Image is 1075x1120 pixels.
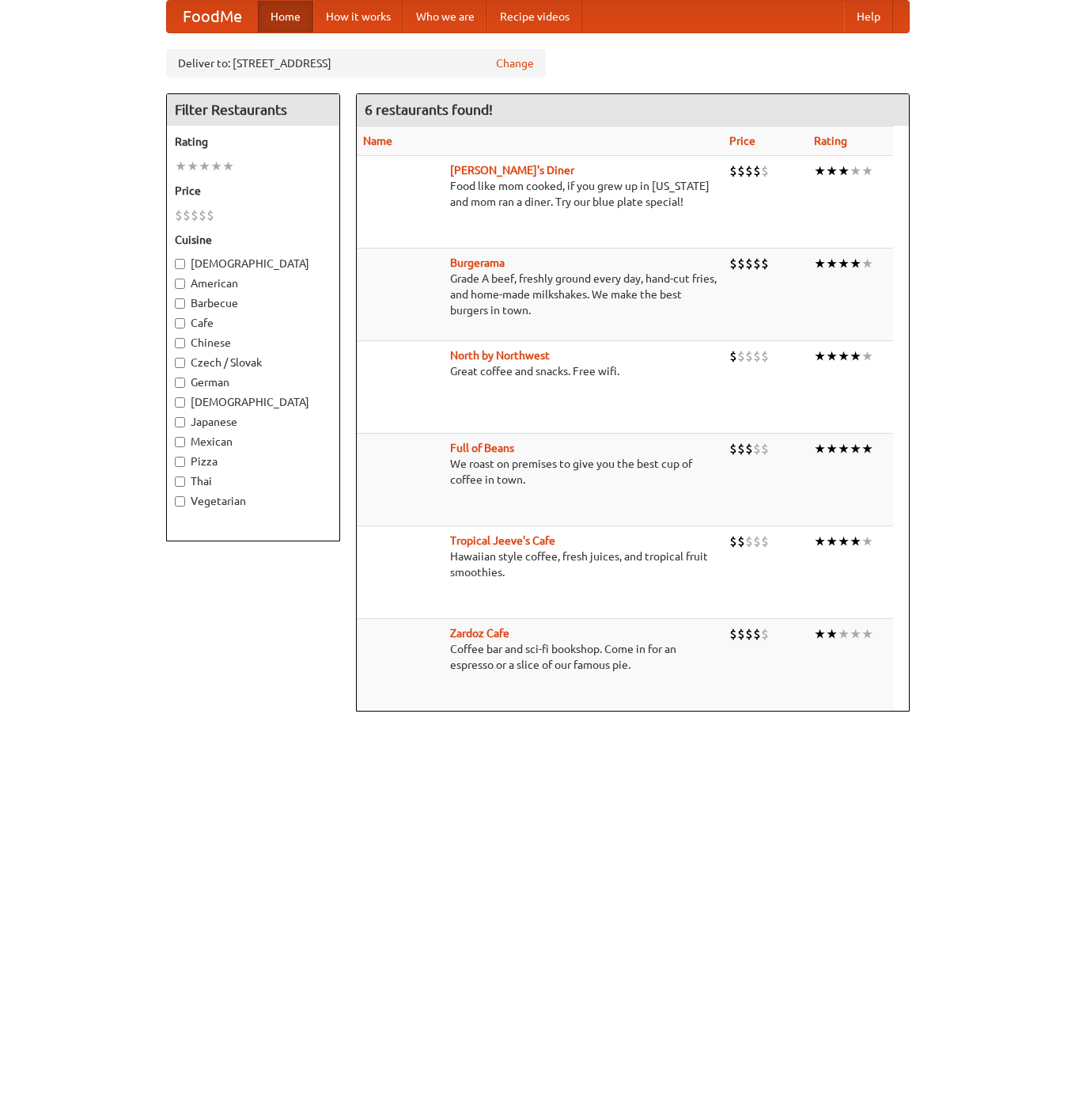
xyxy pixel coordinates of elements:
h5: Cuisine [175,232,331,248]
li: $ [745,533,753,550]
li: $ [761,255,769,272]
li: ★ [838,347,850,365]
li: ★ [175,158,187,175]
label: American [175,275,331,291]
li: ★ [814,162,826,180]
li: ★ [187,158,199,175]
li: ★ [838,255,850,272]
a: Zardoz Cafe [450,627,509,640]
input: Barbecue [175,298,185,309]
a: Rating [814,135,847,147]
label: Mexican [175,434,331,450]
img: jeeves.jpg [363,533,442,612]
li: ★ [826,347,838,365]
li: $ [753,533,761,550]
li: ★ [826,440,838,457]
li: ★ [838,162,850,180]
li: ★ [850,440,861,457]
li: ★ [861,625,873,643]
p: Food like mom cooked, if you grew up in [US_STATE] and mom ran a diner. Try our blue plate special! [363,178,717,210]
a: Change [496,55,534,71]
li: $ [191,207,199,224]
li: ★ [861,255,873,272]
input: Japanese [175,417,185,427]
li: ★ [850,347,861,365]
input: Mexican [175,437,185,447]
p: Grade A beef, freshly ground every day, hand-cut fries, and home-made milkshakes. We make the bes... [363,271,717,318]
input: [DEMOGRAPHIC_DATA] [175,397,185,408]
label: Pizza [175,454,331,469]
li: ★ [826,162,838,180]
label: Czech / Slovak [175,355,331,370]
li: $ [761,625,769,643]
li: ★ [814,440,826,457]
label: German [175,374,331,390]
a: FoodMe [167,1,258,32]
a: Home [258,1,313,32]
input: Czech / Slovak [175,358,185,368]
label: Japanese [175,414,331,430]
li: ★ [838,533,850,550]
label: [DEMOGRAPHIC_DATA] [175,394,331,410]
li: ★ [850,255,861,272]
li: $ [199,207,206,224]
li: ★ [826,533,838,550]
li: ★ [861,533,873,550]
input: [DEMOGRAPHIC_DATA] [175,259,185,269]
label: [DEMOGRAPHIC_DATA] [175,256,331,271]
li: ★ [850,625,861,643]
li: $ [753,440,761,457]
p: Great coffee and snacks. Free wifi. [363,363,717,379]
img: beans.jpg [363,440,442,519]
input: German [175,378,185,388]
li: $ [761,533,769,550]
li: ★ [814,255,826,272]
a: Who we are [403,1,487,32]
li: $ [729,625,737,643]
input: Pizza [175,457,185,467]
h5: Price [175,183,331,199]
a: Tropical Jeeve's Cafe [450,534,555,547]
input: American [175,279,185,289]
label: Vegetarian [175,493,331,509]
li: $ [753,625,761,643]
li: $ [737,162,745,180]
a: How it works [313,1,403,32]
h5: Rating [175,134,331,150]
img: burgerama.jpg [363,255,442,334]
li: ★ [814,347,826,365]
li: $ [729,440,737,457]
p: Coffee bar and sci-fi bookshop. Come in for an espresso or a slice of our famous pie. [363,641,717,673]
input: Chinese [175,338,185,348]
a: North by Northwest [450,349,550,362]
input: Vegetarian [175,496,185,507]
li: ★ [199,158,210,175]
li: $ [745,625,753,643]
li: ★ [814,533,826,550]
label: Thai [175,473,331,489]
li: $ [175,207,183,224]
li: $ [745,255,753,272]
li: $ [729,255,737,272]
li: ★ [861,162,873,180]
b: Full of Beans [450,442,514,454]
a: Burgerama [450,256,505,269]
li: $ [761,162,769,180]
div: Deliver to: [STREET_ADDRESS] [166,49,546,78]
label: Cafe [175,315,331,331]
li: ★ [838,625,850,643]
li: ★ [210,158,222,175]
li: $ [737,255,745,272]
ng-pluralize: 6 restaurants found! [365,102,493,117]
li: $ [745,162,753,180]
li: $ [753,255,761,272]
li: ★ [826,255,838,272]
input: Cafe [175,318,185,328]
li: $ [753,162,761,180]
li: ★ [814,625,826,643]
li: $ [729,162,737,180]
